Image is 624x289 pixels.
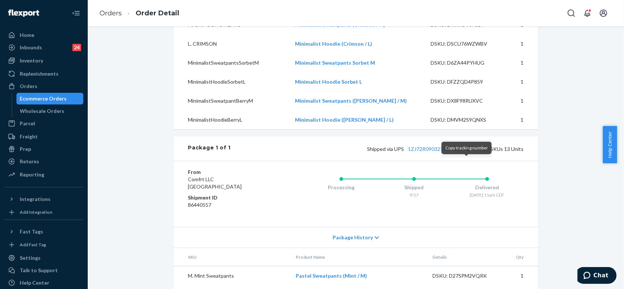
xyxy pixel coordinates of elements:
td: MinimalistSweatpantBerryM [174,91,290,110]
div: Shipped [378,184,451,191]
a: Inbounds24 [4,42,83,53]
ol: breadcrumbs [94,3,185,24]
div: 24 [72,44,81,51]
th: Qty [507,248,538,266]
div: Delivered [451,184,524,191]
div: 13 SKUs 13 Units [231,144,523,153]
button: Open Search Box [564,6,579,20]
a: Returns [4,156,83,167]
div: Settings [20,254,41,262]
button: Fast Tags [4,226,83,237]
a: Wholesale Orders [16,105,84,117]
div: Ecommerce Orders [20,95,67,102]
div: Freight [20,133,38,140]
th: SKU [174,248,290,266]
div: Inbounds [20,44,42,51]
div: Reporting [20,171,44,178]
td: L. CRIMSON [174,34,290,53]
div: Returns [20,158,39,165]
span: Comfrt LLC [GEOGRAPHIC_DATA] [188,176,242,190]
div: Wholesale Orders [20,107,65,115]
div: Add Fast Tag [20,242,46,248]
button: Talk to Support [4,265,83,276]
dd: 86440557 [188,201,276,209]
th: Product Name [290,248,427,266]
div: DSKU: D6ZA44PYHUG [431,59,500,66]
span: Shipped via UPS [367,146,473,152]
span: Copy tracking number [445,145,488,151]
td: 1 [507,266,538,286]
dt: From [188,168,276,176]
a: Order Detail [136,9,179,17]
button: Open account menu [596,6,611,20]
span: Package History [333,234,373,241]
a: Settings [4,252,83,264]
td: 1 [505,34,538,53]
td: 1 [505,72,538,91]
a: Add Integration [4,208,83,217]
button: Integrations [4,193,83,205]
a: Add Fast Tag [4,240,83,249]
div: Orders [20,83,37,90]
td: MinimalistHoodieBerryL [174,110,290,129]
div: Prep [20,145,31,153]
td: 1 [505,53,538,72]
div: 9/17 [378,192,451,198]
a: Parcel [4,118,83,129]
div: DSKU: DSCU76WZWBV [431,40,500,47]
a: Orders [4,80,83,92]
td: 1 [505,110,538,129]
div: DSKU: DX8F98RUXVC [431,97,500,104]
div: Processing [305,184,378,191]
iframe: Opens a widget where you can chat to one of our agents [578,267,617,285]
div: DSKU: DMVM2S9QNXS [431,116,500,123]
a: Reporting [4,169,83,180]
a: Replenishments [4,68,83,80]
a: Minimalist Hoodie Sorbet L [295,79,362,85]
button: Close Navigation [69,6,83,20]
a: Orders [99,9,122,17]
a: Help Center [4,277,83,289]
button: Open notifications [580,6,595,20]
a: Minimalist Hoodie (Crimson / L) [295,41,372,47]
div: Replenishments [20,70,58,77]
div: DSKU: D27SPM2VQRK [433,272,502,280]
a: Ecommerce Orders [16,93,84,104]
img: Flexport logo [8,9,39,17]
dt: Shipment ID [188,194,276,201]
div: Inventory [20,57,43,64]
a: Home [4,29,83,41]
td: 1 [505,91,538,110]
div: Talk to Support [20,267,58,274]
a: Inventory [4,55,83,66]
div: Integrations [20,195,50,203]
a: Minimalist Sweatpants Sorbet M [295,60,375,66]
div: DSKU: DFZZQD4P859 [431,78,500,85]
td: MinimalistHoodieSorbetL [174,72,290,91]
a: Pastel Sweatpants (Mint / M) [296,273,367,279]
td: M. Mint Sweatpants [174,266,290,286]
a: Prep [4,143,83,155]
a: Minimalist Hoodie ([PERSON_NAME] / L) [295,117,394,123]
a: Minimalist Sweatpants ([PERSON_NAME] / M) [295,98,407,104]
th: Details [427,248,507,266]
div: [DATE] 11am CDT [451,192,524,198]
div: Add Integration [20,209,52,215]
div: Package 1 of 1 [188,144,231,153]
td: MinimalistSweatpantsSorbetM [174,53,290,72]
a: 1ZJ72R090321490621 [408,146,461,152]
div: Home [20,31,34,39]
a: Freight [4,131,83,142]
div: Parcel [20,120,35,127]
button: Help Center [603,126,617,163]
div: Help Center [20,279,49,286]
div: Fast Tags [20,228,43,235]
